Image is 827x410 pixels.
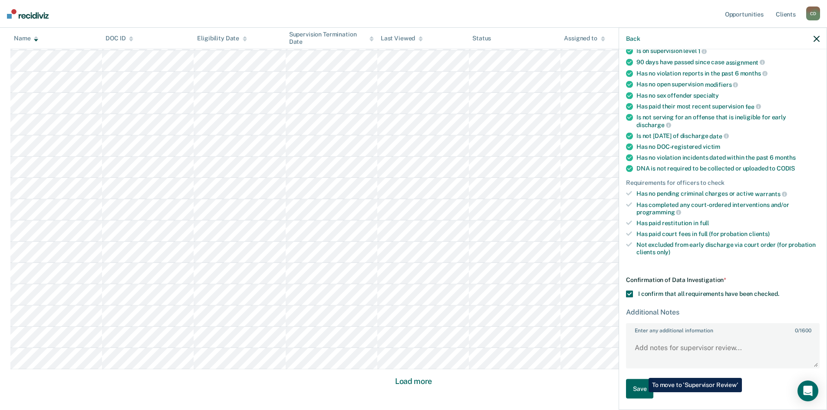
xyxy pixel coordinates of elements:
[626,276,820,284] div: Confirmation of Data Investigation
[289,31,374,46] div: Supervision Termination Date
[636,201,820,216] div: Has completed any court-ordered interventions and/or
[381,35,423,42] div: Last Viewed
[14,35,38,42] div: Name
[472,35,491,42] div: Status
[797,380,818,401] div: Open Intercom Messenger
[636,241,820,256] div: Not excluded from early discharge via court order (for probation clients
[626,35,640,42] button: Back
[636,209,681,216] span: programming
[626,379,653,399] button: Save
[564,35,605,42] div: Assigned to
[636,114,820,128] div: Is not serving for an offense that is ineligible for early
[777,165,795,172] span: CODIS
[698,48,707,55] span: 1
[636,102,820,110] div: Has paid their most recent supervision
[657,248,670,255] span: only)
[636,230,820,237] div: Has paid court fees in full (for probation
[636,220,820,227] div: Has paid restitution in
[775,154,796,161] span: months
[703,143,720,150] span: victim
[626,179,820,187] div: Requirements for officers to check
[795,328,798,334] span: 0
[638,290,779,297] span: I confirm that all requirements have been checked.
[636,190,820,198] div: Has no pending criminal charges or active
[636,143,820,151] div: Has no DOC-registered
[693,92,719,98] span: specialty
[740,70,768,77] span: months
[806,7,820,20] div: C D
[636,58,820,66] div: 90 days have passed since case
[105,35,133,42] div: DOC ID
[197,35,247,42] div: Eligibility Date
[626,308,820,316] div: Additional Notes
[636,81,820,89] div: Has no open supervision
[636,92,820,99] div: Has no sex offender
[709,132,728,139] span: date
[636,69,820,77] div: Has no violation reports in the past 6
[700,220,709,226] span: full
[627,324,819,334] label: Enter any additional information
[636,47,820,55] div: Is on supervision level
[745,103,761,110] span: fee
[755,190,787,197] span: warrants
[392,376,435,387] button: Load more
[636,165,820,172] div: DNA is not required to be collected or uploaded to
[636,132,820,140] div: Is not [DATE] of discharge
[636,154,820,161] div: Has no violation incidents dated within the past 6
[749,230,770,237] span: clients)
[705,81,738,88] span: modifiers
[795,328,811,334] span: / 1600
[636,121,671,128] span: discharge
[726,59,765,66] span: assignment
[7,9,49,19] img: Recidiviz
